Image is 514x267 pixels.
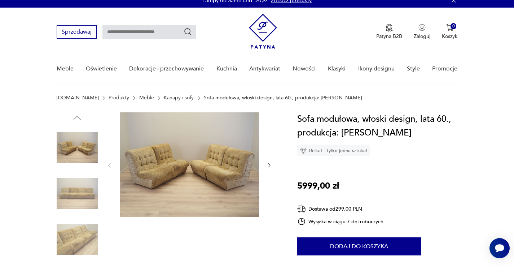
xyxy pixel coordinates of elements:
img: Ikona dostawy [297,204,306,214]
img: Ikona diamentu [300,147,307,154]
a: Dekoracje i przechowywanie [129,55,204,83]
button: Dodaj do koszyka [297,237,421,255]
button: Szukaj [184,27,192,36]
p: Patyna B2B [376,33,402,40]
a: Style [407,55,420,83]
div: 0 [451,23,457,29]
a: Nowości [293,55,316,83]
a: Meble [57,55,74,83]
img: Zdjęcie produktu Sofa modułowa, włoski design, lata 60., produkcja: Włochy [57,127,98,168]
a: Produkty [109,95,129,101]
button: Zaloguj [414,24,430,40]
a: Klasyki [328,55,346,83]
button: Patyna B2B [376,24,402,40]
a: Sprzedawaj [57,30,97,35]
div: Dostawa od 299,00 PLN [297,204,384,214]
img: Ikona medalu [386,24,393,32]
img: Zdjęcie produktu Sofa modułowa, włoski design, lata 60., produkcja: Włochy [57,219,98,260]
img: Ikona koszyka [446,24,453,31]
button: 0Koszyk [442,24,457,40]
a: Ikona medaluPatyna B2B [376,24,402,40]
a: Antykwariat [249,55,280,83]
a: Oświetlenie [86,55,117,83]
h1: Sofa modułowa, włoski design, lata 60., produkcja: [PERSON_NAME] [297,112,458,140]
img: Patyna - sklep z meblami i dekoracjami vintage [249,14,277,49]
button: Sprzedawaj [57,25,97,39]
p: Zaloguj [414,33,430,40]
p: Koszyk [442,33,457,40]
a: Meble [139,95,154,101]
div: Wysyłka w ciągu 7 dni roboczych [297,217,384,226]
a: Kuchnia [216,55,237,83]
img: Ikonka użytkownika [418,24,426,31]
div: Unikat - tylko jedna sztuka! [297,145,370,156]
p: 5999,00 zł [297,179,339,193]
img: Zdjęcie produktu Sofa modułowa, włoski design, lata 60., produkcja: Włochy [120,112,259,217]
iframe: Smartsupp widget button [489,238,510,258]
a: Promocje [432,55,457,83]
p: Sofa modułowa, włoski design, lata 60., produkcja: [PERSON_NAME] [204,95,362,101]
img: Zdjęcie produktu Sofa modułowa, włoski design, lata 60., produkcja: Włochy [57,173,98,214]
a: Ikony designu [358,55,395,83]
a: Kanapy i sofy [164,95,194,101]
a: [DOMAIN_NAME] [57,95,99,101]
